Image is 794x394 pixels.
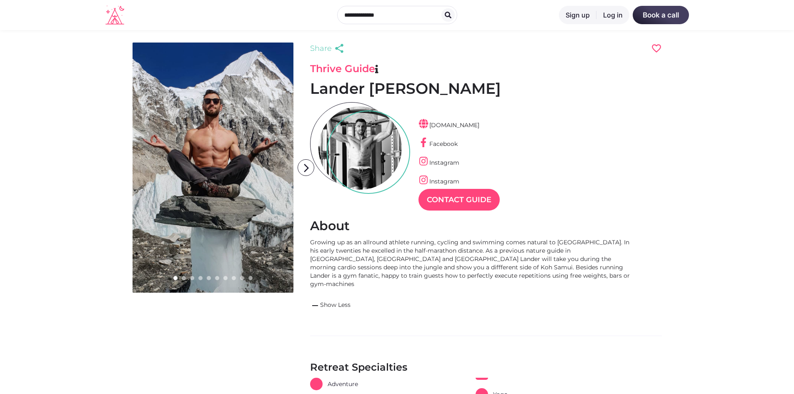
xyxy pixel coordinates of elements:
a: Sign up [559,6,596,24]
span: Share [310,43,332,54]
h2: About [310,218,662,234]
a: Contact Guide [418,189,500,211]
a: Log in [596,6,629,24]
a: Instagram [418,159,459,166]
div: Growing up as an allround athlete running, cycling and swimming comes natural to [GEOGRAPHIC_DATA... [310,238,635,288]
a: Book a call [633,6,689,24]
a: Instagram [418,178,459,185]
h3: Thrive Guide [310,63,662,75]
a: [DOMAIN_NAME] [418,121,479,129]
span: remove [310,301,320,311]
h3: Retreat Specialties [310,361,662,374]
a: Share [310,43,347,54]
i: arrow_forward_ios [298,160,315,176]
h1: Lander [PERSON_NAME] [310,79,662,98]
a: removeShow Less [310,301,635,311]
a: Facebook [418,140,458,148]
a: Adventure [310,378,358,390]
